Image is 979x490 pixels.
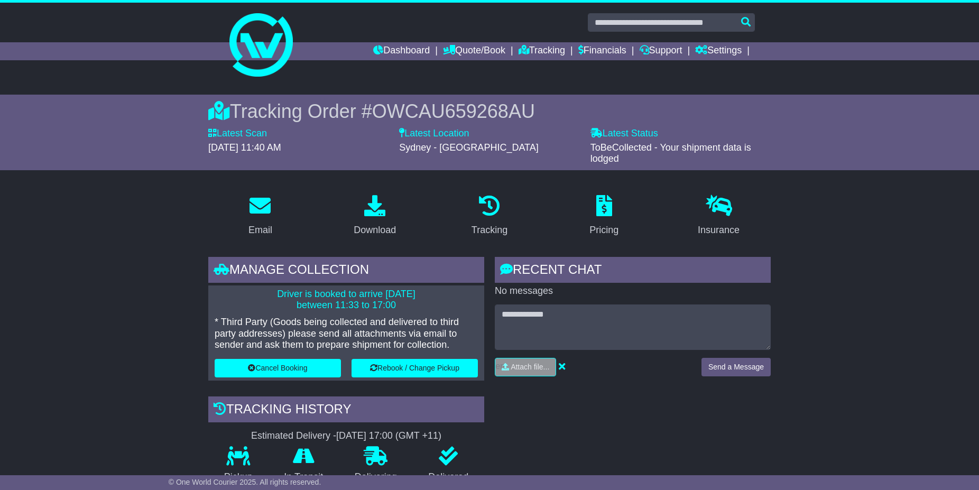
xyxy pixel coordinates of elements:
[208,430,484,442] div: Estimated Delivery -
[354,223,396,237] div: Download
[583,191,625,241] a: Pricing
[691,191,746,241] a: Insurance
[169,478,321,486] span: © One World Courier 2025. All rights reserved.
[695,42,742,60] a: Settings
[208,128,267,140] label: Latest Scan
[215,289,478,311] p: Driver is booked to arrive [DATE] between 11:33 to 17:00
[248,223,272,237] div: Email
[208,100,771,123] div: Tracking Order #
[589,223,618,237] div: Pricing
[242,191,279,241] a: Email
[373,42,430,60] a: Dashboard
[519,42,565,60] a: Tracking
[495,257,771,285] div: RECENT CHAT
[465,191,514,241] a: Tracking
[399,142,538,153] span: Sydney - [GEOGRAPHIC_DATA]
[336,430,441,442] div: [DATE] 17:00 (GMT +11)
[578,42,626,60] a: Financials
[472,223,507,237] div: Tracking
[640,42,682,60] a: Support
[347,191,403,241] a: Download
[269,471,339,483] p: In Transit
[698,223,740,237] div: Insurance
[215,317,478,351] p: * Third Party (Goods being collected and delivered to third party addresses) please send all atta...
[443,42,505,60] a: Quote/Book
[701,358,771,376] button: Send a Message
[590,128,658,140] label: Latest Status
[590,142,751,164] span: ToBeCollected - Your shipment data is lodged
[495,285,771,297] p: No messages
[399,128,469,140] label: Latest Location
[208,257,484,285] div: Manage collection
[372,100,535,122] span: OWCAU659268AU
[413,471,485,483] p: Delivered
[208,396,484,425] div: Tracking history
[339,471,413,483] p: Delivering
[215,359,341,377] button: Cancel Booking
[208,142,281,153] span: [DATE] 11:40 AM
[352,359,478,377] button: Rebook / Change Pickup
[208,471,269,483] p: Pickup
